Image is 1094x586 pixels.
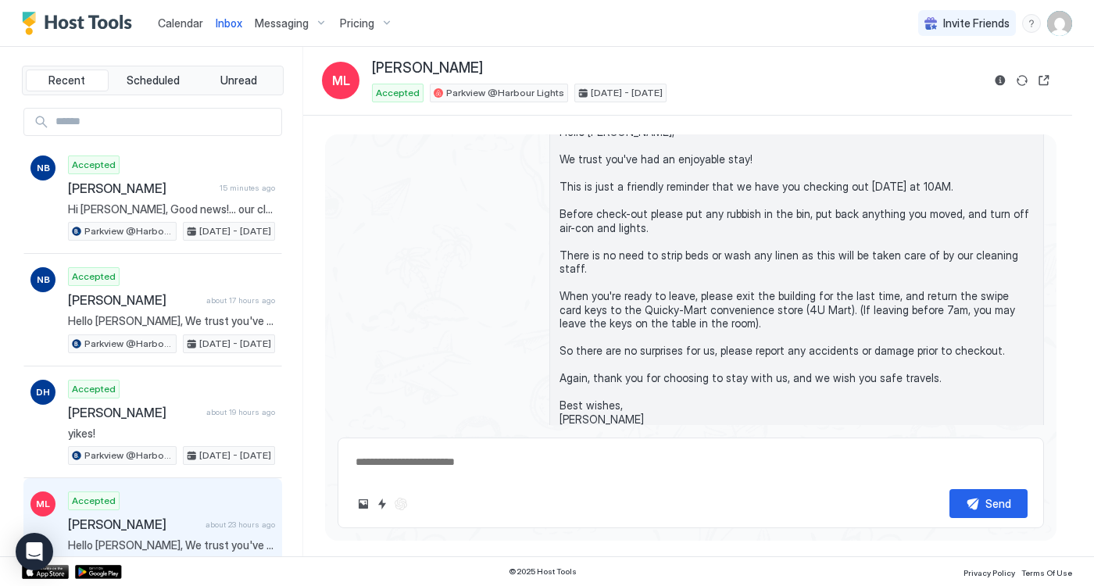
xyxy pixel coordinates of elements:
span: [DATE] - [DATE] [199,448,271,463]
span: [PERSON_NAME] [372,59,483,77]
button: Quick reply [373,495,391,513]
span: Parkview @Harbour Lights [84,337,173,351]
span: Parkview @Harbour Lights [446,86,564,100]
a: Calendar [158,15,203,31]
span: [PERSON_NAME] [68,292,200,308]
button: Sync reservation [1013,71,1031,90]
span: Unread [220,73,257,88]
span: Accepted [72,158,116,172]
span: Hello [PERSON_NAME], We trust you've had an enjoyable stay! This is just a friendly reminder that... [560,125,1034,426]
a: Inbox [216,15,242,31]
span: Hello [PERSON_NAME], We trust you've had an enjoyable stay! This is just a friendly reminder that... [68,538,275,552]
span: about 17 hours ago [206,295,275,306]
button: Scheduled [112,70,195,91]
span: about 19 hours ago [206,407,275,417]
span: [DATE] - [DATE] [591,86,663,100]
span: Accepted [72,382,116,396]
button: Reservation information [991,71,1010,90]
span: Pricing [340,16,374,30]
span: Inbox [216,16,242,30]
span: Accepted [72,494,116,508]
span: Accepted [72,270,116,284]
span: Hello [PERSON_NAME], We trust you've had an enjoyable stay! This is just a friendly reminder that... [68,314,275,328]
a: Privacy Policy [964,563,1015,580]
span: [DATE] - [DATE] [199,224,271,238]
div: User profile [1047,11,1072,36]
div: Open Intercom Messenger [16,533,53,570]
span: Parkview @Harbour Lights [84,224,173,238]
span: [DATE] - [DATE] [199,337,271,351]
div: tab-group [22,66,284,95]
span: Accepted [376,86,420,100]
span: [PERSON_NAME] [68,405,200,420]
button: Send [949,489,1028,518]
div: Send [985,495,1011,512]
span: Messaging [255,16,309,30]
input: Input Field [49,109,281,135]
a: Google Play Store [75,565,122,579]
span: Invite Friends [943,16,1010,30]
span: NB [37,161,50,175]
span: Parkview @Harbour Lights [84,448,173,463]
span: [PERSON_NAME] [68,516,199,532]
button: Unread [197,70,280,91]
span: Terms Of Use [1021,568,1072,577]
a: Host Tools Logo [22,12,139,35]
span: Hi [PERSON_NAME], Good news!… our cleaners have confirmed that your apartment is made up and read... [68,202,275,216]
span: ML [36,497,50,511]
span: 15 minutes ago [220,183,275,193]
span: DH [36,385,50,399]
span: Calendar [158,16,203,30]
button: Open reservation [1035,71,1053,90]
span: Recent [48,73,85,88]
span: © 2025 Host Tools [509,566,577,577]
span: Privacy Policy [964,568,1015,577]
span: yikes! [68,427,275,441]
span: about 23 hours ago [206,520,275,530]
button: Upload image [354,495,373,513]
span: Scheduled [127,73,180,88]
span: ML [332,71,350,90]
span: NB [37,273,50,287]
a: App Store [22,565,69,579]
span: [PERSON_NAME] [68,180,213,196]
div: menu [1022,14,1041,33]
a: Terms Of Use [1021,563,1072,580]
button: Recent [26,70,109,91]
